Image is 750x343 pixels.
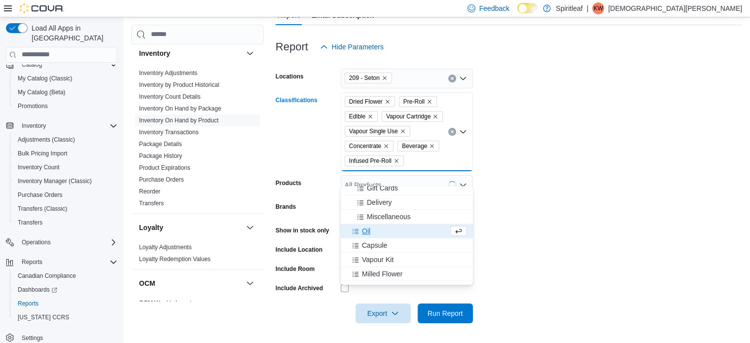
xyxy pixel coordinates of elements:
div: Inventory [131,67,264,213]
label: Locations [276,73,304,80]
label: Products [276,179,301,187]
a: Purchase Orders [139,176,184,183]
button: Open list of options [459,181,467,189]
button: Inventory [244,47,256,59]
span: Dried Flower [349,97,383,107]
span: Inventory Count Details [139,93,201,101]
button: Close list of options [459,128,467,136]
span: Loyalty Redemption Values [139,255,211,263]
img: Cova [20,3,64,13]
span: Promotions [14,100,117,112]
button: Remove Pre-Roll from selection in this group [427,99,432,105]
a: Transfers [139,200,164,207]
span: Settings [22,334,43,342]
button: Reports [10,297,121,310]
button: Inventory Count [10,160,121,174]
h3: Report [276,41,308,53]
a: Transfers (Classic) [14,203,71,215]
span: Transfers [18,219,42,227]
button: Catalog [2,58,121,72]
span: [US_STATE] CCRS [18,313,69,321]
button: Open list of options [459,75,467,82]
span: Product Expirations [139,164,190,172]
button: Vapour Kit [341,253,473,267]
button: Milled Flower [341,267,473,281]
label: Include Room [276,265,315,273]
button: Transfers (Classic) [10,202,121,216]
button: Inventory [2,119,121,133]
a: Reports [14,298,42,309]
span: Miscellaneous [367,212,411,222]
span: Inventory Count [18,163,60,171]
span: Concentrate [349,141,381,151]
button: Canadian Compliance [10,269,121,283]
span: Purchase Orders [18,191,63,199]
button: My Catalog (Beta) [10,85,121,99]
label: Classifications [276,96,318,104]
button: Inventory [18,120,50,132]
span: Reports [18,300,38,307]
span: Run Report [428,308,463,318]
button: Promotions [10,99,121,113]
button: Inventory Manager (Classic) [10,174,121,188]
span: Pre-Roll [399,96,437,107]
span: 209 - Seton [345,73,392,83]
span: Transfers [14,217,117,229]
h3: Loyalty [139,223,163,232]
span: Inventory Adjustments [139,69,197,77]
span: Load All Apps in [GEOGRAPHIC_DATA] [28,23,117,43]
span: Adjustments (Classic) [18,136,75,144]
span: Bulk Pricing Import [14,148,117,159]
h3: OCM [139,278,155,288]
span: Transfers [139,199,164,207]
button: Export [356,304,411,323]
button: Loyalty [244,222,256,233]
a: Reorder [139,188,160,195]
span: Purchase Orders [139,176,184,184]
a: Inventory Transactions [139,129,199,136]
a: Product Expirations [139,164,190,171]
button: [US_STATE] CCRS [10,310,121,324]
button: Remove Edible from selection in this group [367,114,373,119]
span: Milled Flower [362,269,402,279]
span: Edible [345,111,378,122]
span: Purchase Orders [14,189,117,201]
label: Include Archived [276,284,323,292]
span: Reports [14,298,117,309]
span: Infused Pre-Roll [349,156,392,166]
h3: Inventory [139,48,170,58]
button: Remove Vapour Cartridge from selection in this group [432,114,438,119]
span: Gift Cards [367,183,398,193]
button: Gift Cards [341,181,473,195]
button: Remove Concentrate from selection in this group [383,143,389,149]
a: Package Details [139,141,182,148]
span: Inventory [22,122,46,130]
span: Inventory Manager (Classic) [14,175,117,187]
a: Canadian Compliance [14,270,80,282]
a: Inventory On Hand by Product [139,117,218,124]
span: Vapour Cartridge [382,111,443,122]
a: Adjustments (Classic) [14,134,79,146]
a: Inventory by Product Historical [139,81,219,88]
button: Hide Parameters [316,37,388,57]
span: Concentrate [345,141,393,152]
span: Inventory Count [14,161,117,173]
a: My Catalog (Classic) [14,73,76,84]
button: Remove Vapour Single Use from selection in this group [400,128,406,134]
span: Hide Parameters [332,42,384,52]
a: Inventory Manager (Classic) [14,175,96,187]
span: Dried Flower [345,96,395,107]
button: OCM [244,277,256,289]
button: Clear input [448,75,456,82]
span: My Catalog (Beta) [14,86,117,98]
span: Infused Pre-Roll [345,155,404,166]
span: Adjustments (Classic) [14,134,117,146]
span: My Catalog (Classic) [18,75,72,82]
a: Inventory Count Details [139,93,201,100]
button: My Catalog (Classic) [10,72,121,85]
span: Operations [18,236,117,248]
span: Dashboards [14,284,117,296]
button: Topical [341,281,473,296]
a: Dashboards [14,284,61,296]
